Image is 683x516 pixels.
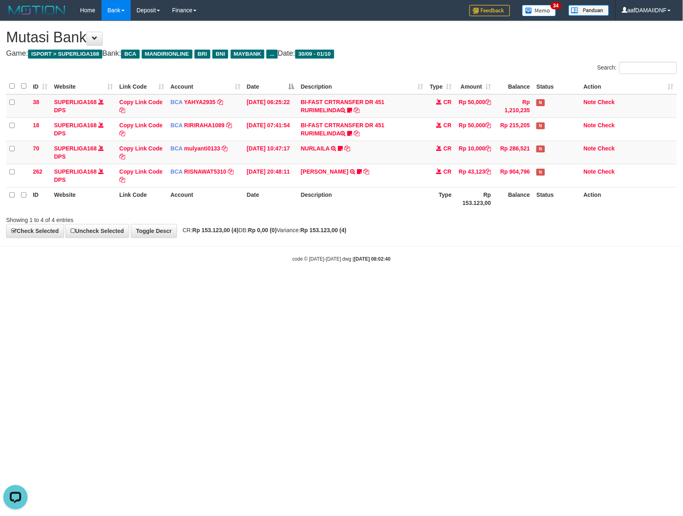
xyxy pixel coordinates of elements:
[426,78,455,94] th: Type: activate to sort column ascending
[485,145,491,152] a: Copy Rp 10,000 to clipboard
[244,164,298,187] td: [DATE] 20:48:11
[119,122,163,137] a: Copy Link Code
[6,224,64,238] a: Check Selected
[6,29,677,46] h1: Mutasi Bank
[443,99,452,105] span: CR
[619,62,677,74] input: Search:
[30,78,51,94] th: ID: activate to sort column ascending
[54,145,97,152] a: SUPERLIGA168
[142,50,192,59] span: MANDIRIONLINE
[301,145,330,152] a: NURLAILA
[494,164,533,187] td: Rp 904,796
[119,168,163,183] a: Copy Link Code
[598,122,615,128] a: Check
[167,78,244,94] th: Account: activate to sort column ascending
[244,187,298,210] th: Date
[580,187,677,210] th: Action
[584,99,596,105] a: Note
[33,168,42,175] span: 262
[598,145,615,152] a: Check
[217,99,223,105] a: Copy YAHYA2935 to clipboard
[116,187,167,210] th: Link Code
[494,94,533,118] td: Rp 1,210,235
[184,99,216,105] a: YAHYA2935
[33,122,39,128] span: 18
[455,78,494,94] th: Amount: activate to sort column ascending
[455,164,494,187] td: Rp 43,123
[167,187,244,210] th: Account
[455,118,494,141] td: Rp 50,000
[51,141,116,164] td: DPS
[244,78,298,94] th: Date: activate to sort column descending
[33,145,39,152] span: 70
[580,78,677,94] th: Action: activate to sort column ascending
[298,94,427,118] td: BI-FAST CRTRANSFER DR 451 RURIMELINDA
[195,50,210,59] span: BRI
[171,168,183,175] span: BCA
[455,141,494,164] td: Rp 10,000
[536,146,545,152] span: Has Note
[300,227,347,233] strong: Rp 153.123,00 (4)
[426,187,455,210] th: Type
[494,78,533,94] th: Balance
[536,169,545,176] span: Has Note
[292,256,391,262] small: code © [DATE]-[DATE] dwg |
[494,118,533,141] td: Rp 215,205
[171,145,183,152] span: BCA
[179,227,347,233] span: CR: DB: Variance:
[184,168,227,175] a: RISNAWAT5310
[266,50,277,59] span: ...
[226,122,232,128] a: Copy RIRIRAHA1089 to clipboard
[533,78,580,94] th: Status
[244,141,298,164] td: [DATE] 10:47:17
[485,168,491,175] a: Copy Rp 43,123 to clipboard
[51,187,116,210] th: Website
[536,122,545,129] span: Has Note
[121,50,139,59] span: BCA
[598,99,615,105] a: Check
[33,99,39,105] span: 38
[6,213,279,224] div: Showing 1 to 4 of 4 entries
[54,122,97,128] a: SUPERLIGA168
[231,50,265,59] span: MAYBANK
[443,122,452,128] span: CR
[119,145,163,160] a: Copy Link Code
[301,168,348,175] a: [PERSON_NAME]
[443,168,452,175] span: CR
[6,50,677,58] h4: Game: Bank: Date:
[354,107,360,113] a: Copy BI-FAST CRTRANSFER DR 451 RURIMELINDA to clipboard
[298,118,427,141] td: BI-FAST CRTRANSFER DR 451 RURIMELINDA
[298,187,427,210] th: Description
[248,227,277,233] strong: Rp 0,00 (0)
[354,130,360,137] a: Copy BI-FAST CRTRANSFER DR 451 RURIMELINDA to clipboard
[354,256,391,262] strong: [DATE] 08:02:40
[455,187,494,210] th: Rp 153.123,00
[298,78,427,94] th: Description: activate to sort column ascending
[485,122,491,128] a: Copy Rp 50,000 to clipboard
[192,227,239,233] strong: Rp 153.123,00 (4)
[184,122,225,128] a: RIRIRAHA1089
[344,145,350,152] a: Copy NURLAILA to clipboard
[522,5,556,16] img: Button%20Memo.svg
[443,145,452,152] span: CR
[584,168,596,175] a: Note
[3,3,28,28] button: Open LiveChat chat widget
[536,99,545,106] span: Has Note
[119,99,163,113] a: Copy Link Code
[597,62,677,74] label: Search:
[51,164,116,187] td: DPS
[116,78,167,94] th: Link Code: activate to sort column ascending
[494,187,533,210] th: Balance
[584,145,596,152] a: Note
[568,5,609,16] img: panduan.png
[171,122,183,128] span: BCA
[131,224,177,238] a: Toggle Descr
[171,99,183,105] span: BCA
[184,145,220,152] a: mulyanti0133
[228,168,233,175] a: Copy RISNAWAT5310 to clipboard
[295,50,334,59] span: 30/09 - 01/10
[584,122,596,128] a: Note
[222,145,227,152] a: Copy mulyanti0133 to clipboard
[65,224,129,238] a: Uncheck Selected
[598,168,615,175] a: Check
